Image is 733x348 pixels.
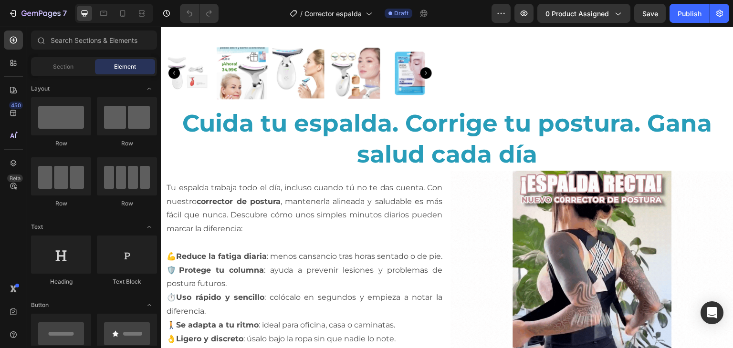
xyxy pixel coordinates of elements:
strong: corrector de postura [36,170,120,179]
p: ⏱️ : colócalo en segundos y empieza a notar la diferencia. [6,264,282,292]
div: Undo/Redo [180,4,219,23]
span: Toggle open [142,81,157,96]
span: Section [53,62,73,71]
div: Publish [678,9,702,19]
div: Row [97,199,157,208]
p: 👌 : úsalo bajo la ropa sin que nadie lo note. [6,306,282,319]
button: Save [634,4,666,23]
button: Carousel Next Arrow [260,41,271,52]
strong: Uso rápido y sencillo [15,266,104,275]
iframe: Design area [161,27,733,348]
strong: Protege tu columna [18,239,103,248]
button: Publish [670,4,710,23]
p: 🛡️ : ayuda a prevenir lesiones y problemas de postura futuros. [6,237,282,265]
span: Text [31,223,43,231]
span: Layout [31,84,50,93]
p: 🚶 : ideal para oficina, casa o caminatas. [6,292,282,306]
button: 7 [4,4,71,23]
p: 7 [63,8,67,19]
span: Save [642,10,658,18]
span: Corrector espalda [304,9,362,19]
strong: Reduce la fatiga diaria [15,225,106,234]
div: 450 [9,102,23,109]
span: Button [31,301,49,309]
p: Tu espalda trabaja todo el día, incluso cuando tú no te das cuenta. Con nuestro , mantenerla alin... [6,154,282,209]
input: Search Sections & Elements [31,31,157,50]
div: Heading [31,277,91,286]
span: Toggle open [142,297,157,313]
strong: Ligero y discreto [15,307,83,317]
div: Beta [7,174,23,182]
span: Element [114,62,136,71]
div: Row [97,139,157,148]
span: Draft [394,9,408,18]
strong: Se adapta a tu ritmo [15,294,98,303]
span: Toggle open [142,219,157,235]
p: 💪 : menos cansancio tras horas sentado o de pie. [6,223,282,237]
div: Open Intercom Messenger [701,301,723,324]
div: Row [31,139,91,148]
span: 0 product assigned [545,9,609,19]
div: Text Block [97,277,157,286]
span: / [300,9,303,19]
button: 0 product assigned [537,4,630,23]
div: Row [31,199,91,208]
